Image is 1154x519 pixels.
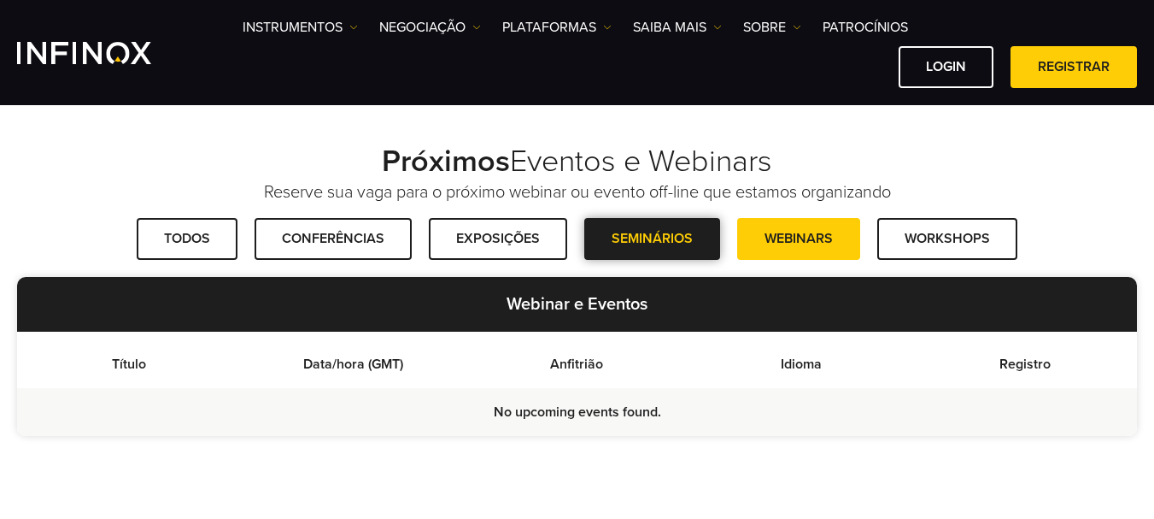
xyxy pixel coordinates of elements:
[255,218,412,260] a: Conferências
[379,17,481,38] a: NEGOCIAÇÃO
[243,17,358,38] a: Instrumentos
[17,42,191,64] a: INFINOX Logo
[743,17,801,38] a: SOBRE
[465,332,688,388] th: Anfitrião
[913,332,1137,388] th: Registro
[1010,46,1137,88] a: Registrar
[17,332,241,388] th: Título
[17,388,1137,436] td: No upcoming events found.
[689,332,913,388] th: Idioma
[502,17,612,38] a: PLATAFORMAS
[241,332,465,388] th: Data/hora (GMT)
[429,218,567,260] a: Exposições
[737,218,860,260] a: Webinars
[584,218,720,260] a: Seminários
[877,218,1017,260] a: Workshops
[633,17,722,38] a: Saiba mais
[823,17,908,38] a: Patrocínios
[507,294,647,315] strong: Webinar e Eventos
[17,143,1137,180] h2: Eventos e Webinars
[17,180,1137,204] p: Reserve sua vaga para o próximo webinar ou evento off-line que estamos organizando
[137,218,237,260] a: Todos
[899,46,993,88] a: Login
[382,143,510,180] strong: Próximos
